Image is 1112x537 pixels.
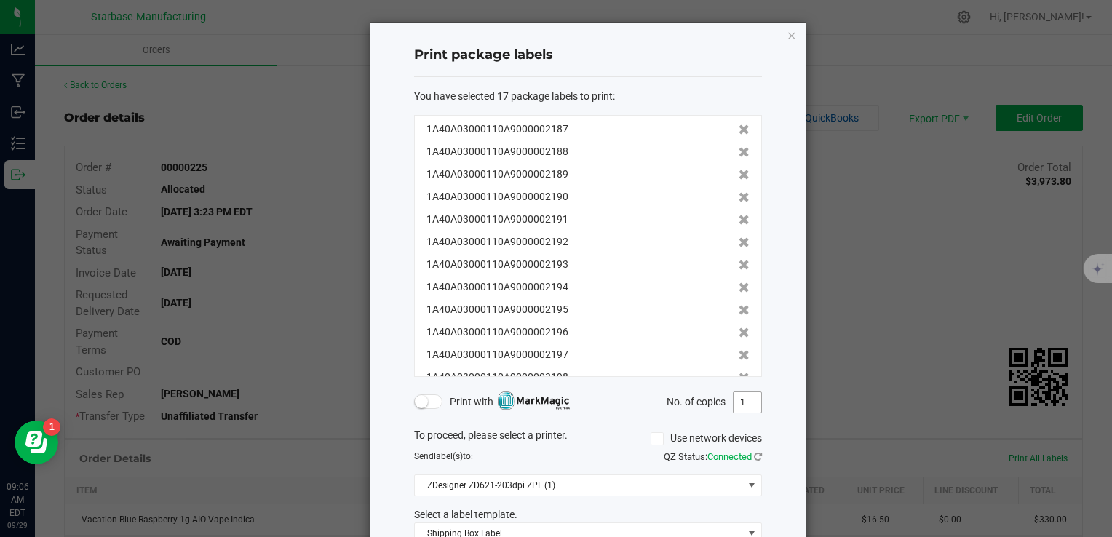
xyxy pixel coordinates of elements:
iframe: Resource center [15,421,58,464]
img: mark_magic_cybra.png [497,391,570,410]
span: 1A40A03000110A9000002196 [426,325,568,340]
span: 1A40A03000110A9000002194 [426,279,568,295]
div: To proceed, please select a printer. [403,428,773,450]
span: 1A40A03000110A9000002187 [426,122,568,137]
span: 1A40A03000110A9000002189 [426,167,568,182]
span: ZDesigner ZD621-203dpi ZPL (1) [415,475,743,496]
span: label(s) [434,451,463,461]
span: 1A40A03000110A9000002195 [426,302,568,317]
span: 1A40A03000110A9000002197 [426,347,568,362]
label: Use network devices [651,431,762,446]
span: 1A40A03000110A9000002188 [426,144,568,159]
iframe: Resource center unread badge [43,418,60,436]
span: Print with [450,393,570,411]
span: You have selected 17 package labels to print [414,90,613,102]
div: Select a label template. [403,507,773,522]
span: Connected [707,451,752,462]
div: : [414,89,762,104]
h4: Print package labels [414,46,762,65]
span: 1A40A03000110A9000002198 [426,370,568,385]
span: No. of copies [667,395,726,407]
span: QZ Status: [664,451,762,462]
span: 1A40A03000110A9000002191 [426,212,568,227]
span: 1A40A03000110A9000002192 [426,234,568,250]
span: 1A40A03000110A9000002190 [426,189,568,204]
span: Send to: [414,451,473,461]
span: 1A40A03000110A9000002193 [426,257,568,272]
